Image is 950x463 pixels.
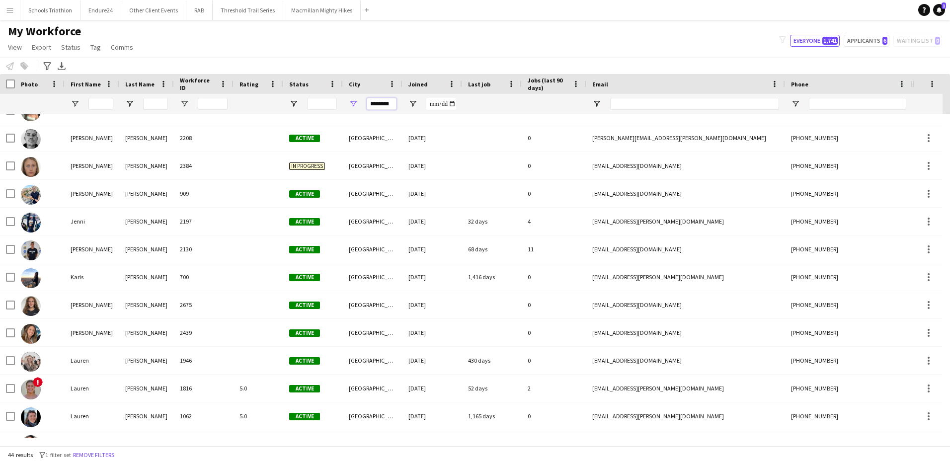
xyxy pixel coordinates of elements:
[822,37,838,45] span: 1,741
[21,185,41,205] img: James Wilch
[791,80,808,88] span: Phone
[586,263,785,291] div: [EMAIL_ADDRESS][PERSON_NAME][DOMAIN_NAME]
[28,41,55,54] a: Export
[71,450,116,461] button: Remove filters
[32,43,51,52] span: Export
[610,98,779,110] input: Email Filter Input
[198,98,228,110] input: Workforce ID Filter Input
[402,124,462,152] div: [DATE]
[234,402,283,430] div: 5.0
[33,377,43,387] span: !
[86,41,105,54] a: Tag
[785,180,912,207] div: [PHONE_NUMBER]
[343,430,402,458] div: [GEOGRAPHIC_DATA]
[586,375,785,402] div: [EMAIL_ADDRESS][PERSON_NAME][DOMAIN_NAME]
[174,180,234,207] div: 909
[343,375,402,402] div: [GEOGRAPHIC_DATA]
[522,375,586,402] div: 2
[586,180,785,207] div: [EMAIL_ADDRESS][DOMAIN_NAME]
[119,291,174,318] div: [PERSON_NAME]
[402,263,462,291] div: [DATE]
[174,152,234,179] div: 2384
[522,124,586,152] div: 0
[119,208,174,235] div: [PERSON_NAME]
[119,347,174,374] div: [PERSON_NAME]
[462,375,522,402] div: 52 days
[844,35,889,47] button: Applicants6
[174,402,234,430] div: 1062
[21,213,41,232] img: Jenni Thompson
[882,37,887,45] span: 6
[522,152,586,179] div: 0
[57,41,84,54] a: Status
[21,157,41,177] img: Holly Miller
[119,402,174,430] div: [PERSON_NAME]
[289,80,309,88] span: Status
[402,402,462,430] div: [DATE]
[933,4,945,16] a: 1
[174,291,234,318] div: 2675
[785,291,912,318] div: [PHONE_NUMBER]
[174,235,234,263] div: 2130
[586,319,785,346] div: [EMAIL_ADDRESS][DOMAIN_NAME]
[289,413,320,420] span: Active
[186,0,213,20] button: RAB
[402,430,462,458] div: [DATE]
[462,263,522,291] div: 1,416 days
[88,98,113,110] input: First Name Filter Input
[586,347,785,374] div: [EMAIL_ADDRESS][DOMAIN_NAME]
[785,347,912,374] div: [PHONE_NUMBER]
[21,129,41,149] img: Harry Shersby-Wignall
[942,2,946,9] span: 1
[586,235,785,263] div: [EMAIL_ADDRESS][DOMAIN_NAME]
[289,99,298,108] button: Open Filter Menu
[143,98,168,110] input: Last Name Filter Input
[462,402,522,430] div: 1,165 days
[21,296,41,316] img: Katie Mills
[174,263,234,291] div: 700
[65,124,119,152] div: [PERSON_NAME]
[65,291,119,318] div: [PERSON_NAME]
[408,99,417,108] button: Open Filter Menu
[289,385,320,392] span: Active
[119,430,174,458] div: [PERSON_NAME]
[119,375,174,402] div: [PERSON_NAME]
[21,80,38,88] span: Photo
[111,43,133,52] span: Comms
[790,35,840,47] button: Everyone1,741
[586,152,785,179] div: [EMAIL_ADDRESS][DOMAIN_NAME]
[61,43,80,52] span: Status
[65,375,119,402] div: Lauren
[367,98,396,110] input: City Filter Input
[289,274,320,281] span: Active
[65,208,119,235] div: Jenni
[343,235,402,263] div: [GEOGRAPHIC_DATA]
[174,319,234,346] div: 2439
[809,98,906,110] input: Phone Filter Input
[8,24,81,39] span: My Workforce
[785,430,912,458] div: [PHONE_NUMBER]
[239,80,258,88] span: Rating
[21,268,41,288] img: Karis Cheung
[289,218,320,226] span: Active
[107,41,137,54] a: Comms
[21,352,41,372] img: Lauren Barry
[586,402,785,430] div: [EMAIL_ADDRESS][PERSON_NAME][DOMAIN_NAME]
[785,208,912,235] div: [PHONE_NUMBER]
[125,99,134,108] button: Open Filter Menu
[125,80,155,88] span: Last Name
[4,41,26,54] a: View
[71,99,79,108] button: Open Filter Menu
[289,162,325,170] span: In progress
[592,80,608,88] span: Email
[65,180,119,207] div: [PERSON_NAME]
[56,60,68,72] app-action-btn: Export XLSX
[119,319,174,346] div: [PERSON_NAME]
[462,347,522,374] div: 430 days
[343,152,402,179] div: [GEOGRAPHIC_DATA]
[289,329,320,337] span: Active
[462,235,522,263] div: 68 days
[785,263,912,291] div: [PHONE_NUMBER]
[586,124,785,152] div: [PERSON_NAME][EMAIL_ADDRESS][PERSON_NAME][DOMAIN_NAME]
[468,80,490,88] span: Last job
